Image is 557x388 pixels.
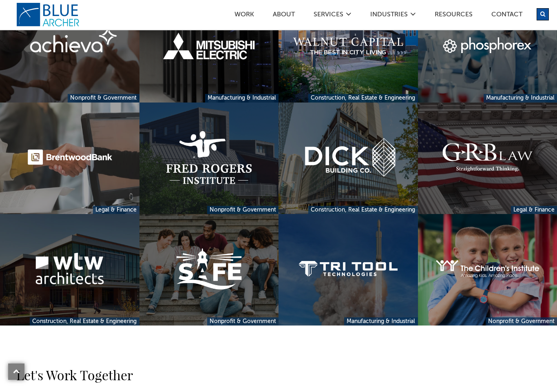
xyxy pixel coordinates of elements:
[272,11,295,20] a: ABOUT
[313,11,344,20] a: SERVICES
[434,11,473,20] a: Resources
[207,206,278,214] a: Nonprofit & Government
[486,317,557,326] a: Nonprofit & Government
[370,11,408,20] a: Industries
[484,94,557,103] a: Manufacturing & Industrial
[16,2,82,27] a: logo
[205,94,278,103] a: Manufacturing & Industrial
[308,206,418,214] a: Construction, Real Estate & Engineering
[30,317,139,326] a: Construction, Real Estate & Engineering
[93,206,139,214] a: Legal & Finance
[16,368,270,381] h2: Let's Work Together
[491,11,523,20] a: Contact
[344,317,418,326] a: Manufacturing & Industrial
[234,11,254,20] a: Work
[68,94,139,103] a: Nonprofit & Government
[511,206,557,214] a: Legal & Finance
[207,317,278,326] a: Nonprofit & Government
[308,94,418,103] a: Construction, Real Estate & Engineering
